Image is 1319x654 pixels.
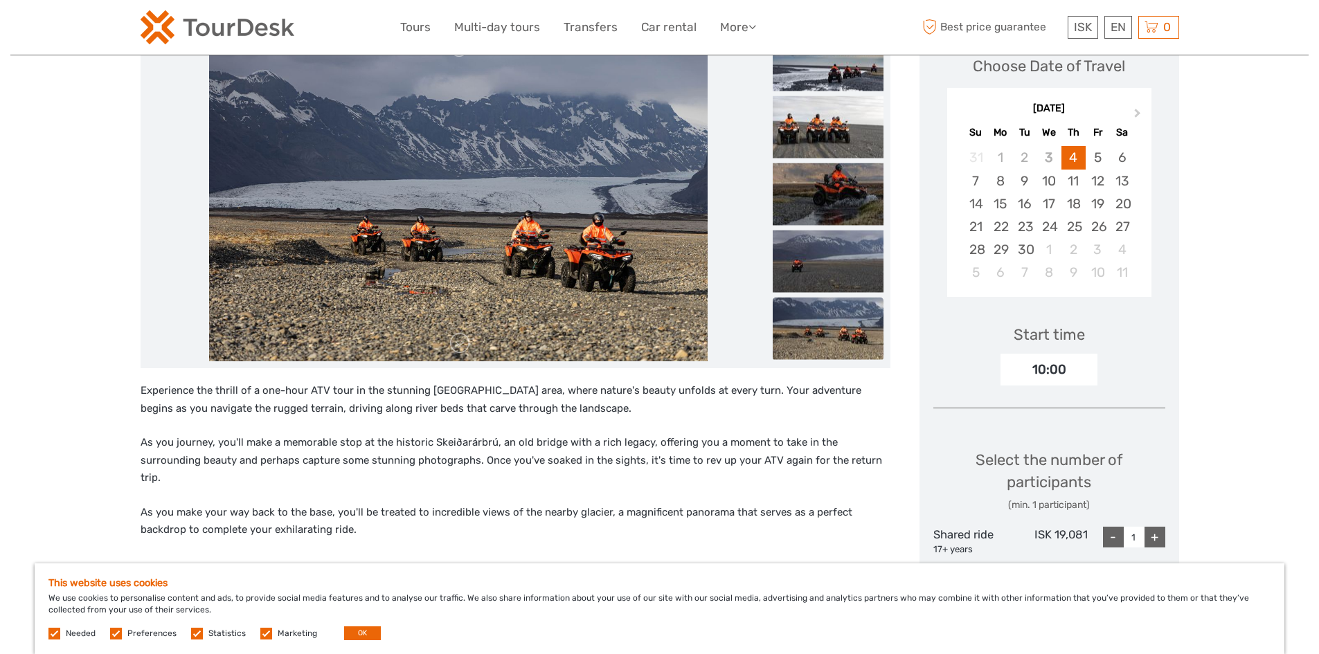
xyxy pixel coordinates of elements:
[1012,123,1037,142] div: Tu
[964,261,988,284] div: Choose Sunday, October 5th, 2025
[964,123,988,142] div: Su
[973,55,1125,77] div: Choose Date of Travel
[1086,238,1110,261] div: Choose Friday, October 3rd, 2025
[988,261,1012,284] div: Choose Monday, October 6th, 2025
[988,238,1012,261] div: Choose Monday, September 29th, 2025
[1110,238,1134,261] div: Choose Saturday, October 4th, 2025
[988,192,1012,215] div: Choose Monday, September 15th, 2025
[127,628,177,639] label: Preferences
[933,527,1011,556] div: Shared ride
[1074,20,1092,34] span: ISK
[344,626,381,640] button: OK
[964,238,988,261] div: Choose Sunday, September 28th, 2025
[1037,123,1061,142] div: We
[48,577,1271,589] h5: This website uses cookies
[1010,527,1088,556] div: ISK 19,081
[1012,261,1037,284] div: Choose Tuesday, October 7th, 2025
[141,504,890,539] p: As you make your way back to the base, you'll be treated to incredible views of the nearby glacie...
[159,21,176,38] button: Open LiveChat chat widget
[1061,146,1086,169] div: Choose Thursday, September 4th, 2025
[400,17,431,37] a: Tours
[1086,215,1110,238] div: Choose Friday, September 26th, 2025
[1001,354,1097,385] div: 10:00
[1061,123,1086,142] div: Th
[208,628,246,639] label: Statistics
[773,298,883,360] img: a85a1193c71d4822b8d737f4165eb14c_slider_thumbnail.jpeg
[1086,170,1110,192] div: Choose Friday, September 12th, 2025
[1103,527,1124,547] div: -
[1104,16,1132,39] div: EN
[209,29,708,361] img: a85a1193c71d4822b8d737f4165eb14c_main_slider.jpeg
[1061,261,1086,284] div: Choose Thursday, October 9th, 2025
[141,434,890,487] p: As you journey, you'll make a memorable stop at the historic Skeiðarárbrú, an old bridge with a r...
[1086,123,1110,142] div: Fr
[278,628,317,639] label: Marketing
[720,17,756,37] a: More
[1061,215,1086,238] div: Choose Thursday, September 25th, 2025
[1110,146,1134,169] div: Choose Saturday, September 6th, 2025
[964,192,988,215] div: Choose Sunday, September 14th, 2025
[951,146,1147,284] div: month 2025-09
[1161,20,1173,34] span: 0
[1061,192,1086,215] div: Choose Thursday, September 18th, 2025
[1037,261,1061,284] div: Choose Wednesday, October 8th, 2025
[1012,192,1037,215] div: Choose Tuesday, September 16th, 2025
[1012,170,1037,192] div: Choose Tuesday, September 9th, 2025
[1110,170,1134,192] div: Choose Saturday, September 13th, 2025
[1012,215,1037,238] div: Choose Tuesday, September 23rd, 2025
[1128,105,1150,127] button: Next Month
[1145,527,1165,547] div: +
[947,102,1151,116] div: [DATE]
[933,449,1165,512] div: Select the number of participants
[1061,238,1086,261] div: Choose Thursday, October 2nd, 2025
[1012,146,1037,169] div: Not available Tuesday, September 2nd, 2025
[564,17,618,37] a: Transfers
[1086,261,1110,284] div: Choose Friday, October 10th, 2025
[141,10,294,44] img: 120-15d4194f-c635-41b9-a512-a3cb382bfb57_logo_small.png
[1037,192,1061,215] div: Choose Wednesday, September 17th, 2025
[988,123,1012,142] div: Mo
[1037,215,1061,238] div: Choose Wednesday, September 24th, 2025
[919,16,1064,39] span: Best price guarantee
[988,170,1012,192] div: Choose Monday, September 8th, 2025
[964,170,988,192] div: Choose Sunday, September 7th, 2025
[1110,192,1134,215] div: Choose Saturday, September 20th, 2025
[1086,146,1110,169] div: Choose Friday, September 5th, 2025
[454,17,540,37] a: Multi-day tours
[964,215,988,238] div: Choose Sunday, September 21st, 2025
[1110,261,1134,284] div: Choose Saturday, October 11th, 2025
[66,628,96,639] label: Needed
[988,146,1012,169] div: Not available Monday, September 1st, 2025
[964,146,988,169] div: Not available Sunday, August 31st, 2025
[933,498,1165,512] div: (min. 1 participant)
[141,382,890,417] p: Experience the thrill of a one-hour ATV tour in the stunning [GEOGRAPHIC_DATA] area, where nature...
[933,543,1011,556] div: 17+ years
[773,230,883,293] img: e70dd0c600224c38b558fb958a23a4f7_slider_thumbnail.jpeg
[1037,146,1061,169] div: Not available Wednesday, September 3rd, 2025
[1037,238,1061,261] div: Choose Wednesday, October 1st, 2025
[19,24,156,35] p: We're away right now. Please check back later!
[35,563,1284,654] div: We use cookies to personalise content and ads, to provide social media features and to analyse ou...
[641,17,697,37] a: Car rental
[773,29,883,91] img: de638b08280d410194e3a32c7bc1ad8b_slider_thumbnail.jpeg
[1061,170,1086,192] div: Choose Thursday, September 11th, 2025
[988,215,1012,238] div: Choose Monday, September 22nd, 2025
[773,163,883,226] img: c26245ed3c8b4da1b22c49483bb4b7b2_slider_thumbnail.jpeg
[1037,170,1061,192] div: Choose Wednesday, September 10th, 2025
[1110,215,1134,238] div: Choose Saturday, September 27th, 2025
[773,96,883,158] img: 5d873085503343cfab12741c09737e59_slider_thumbnail.jpeg
[1086,192,1110,215] div: Choose Friday, September 19th, 2025
[1014,324,1085,345] div: Start time
[1012,238,1037,261] div: Choose Tuesday, September 30th, 2025
[1110,123,1134,142] div: Sa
